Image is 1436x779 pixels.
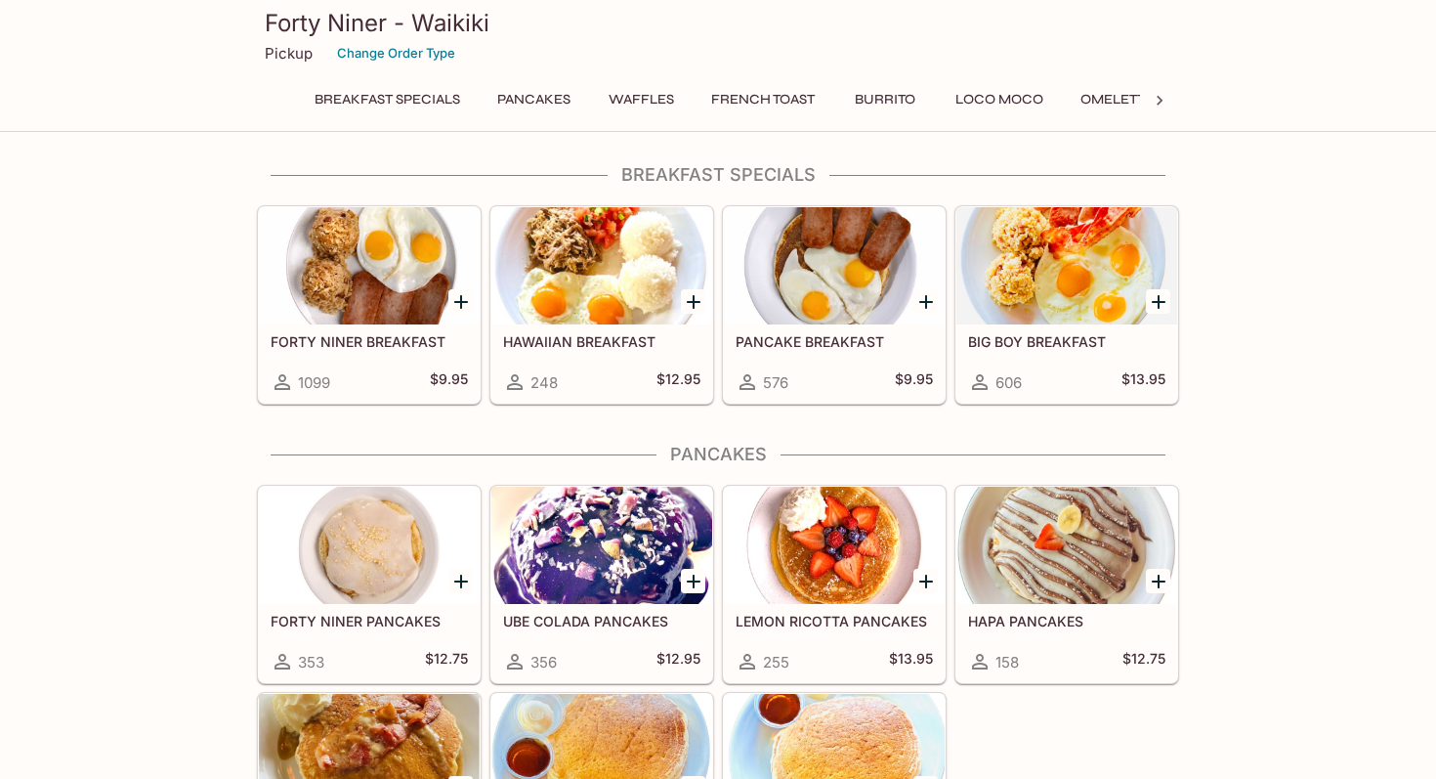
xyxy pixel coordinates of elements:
[895,370,933,394] h5: $9.95
[490,486,713,683] a: UBE COLADA PANCAKES356$12.95
[763,373,788,392] span: 576
[490,206,713,404] a: HAWAIIAN BREAKFAST248$12.95
[1070,86,1172,113] button: Omelettes
[530,373,558,392] span: 248
[968,333,1165,350] h5: BIG BOY BREAKFAST
[265,44,313,63] p: Pickup
[1146,289,1170,314] button: Add BIG BOY BREAKFAST
[298,373,330,392] span: 1099
[271,613,468,629] h5: FORTY NINER PANCAKES
[995,653,1019,671] span: 158
[656,650,700,673] h5: $12.95
[681,289,705,314] button: Add HAWAIIAN BREAKFAST
[736,333,933,350] h5: PANCAKE BREAKFAST
[503,333,700,350] h5: HAWAIIAN BREAKFAST
[1122,650,1165,673] h5: $12.75
[736,613,933,629] h5: LEMON RICOTTA PANCAKES
[448,289,473,314] button: Add FORTY NINER BREAKFAST
[448,569,473,593] button: Add FORTY NINER PANCAKES
[656,370,700,394] h5: $12.95
[723,486,946,683] a: LEMON RICOTTA PANCAKES255$13.95
[259,487,480,604] div: FORTY NINER PANCAKES
[304,86,471,113] button: Breakfast Specials
[298,653,324,671] span: 353
[913,569,938,593] button: Add LEMON RICOTTA PANCAKES
[328,38,464,68] button: Change Order Type
[257,444,1179,465] h4: Pancakes
[763,653,789,671] span: 255
[913,289,938,314] button: Add PANCAKE BREAKFAST
[945,86,1054,113] button: Loco Moco
[257,164,1179,186] h4: Breakfast Specials
[491,207,712,325] div: HAWAIIAN BREAKFAST
[956,487,1177,604] div: HAPA PANCAKES
[955,486,1178,683] a: HAPA PANCAKES158$12.75
[723,206,946,404] a: PANCAKE BREAKFAST576$9.95
[425,650,468,673] h5: $12.75
[681,569,705,593] button: Add UBE COLADA PANCAKES
[889,650,933,673] h5: $13.95
[1121,370,1165,394] h5: $13.95
[968,613,1165,629] h5: HAPA PANCAKES
[503,613,700,629] h5: UBE COLADA PANCAKES
[1146,569,1170,593] button: Add HAPA PANCAKES
[430,370,468,394] h5: $9.95
[597,86,685,113] button: Waffles
[258,206,481,404] a: FORTY NINER BREAKFAST1099$9.95
[724,207,945,325] div: PANCAKE BREAKFAST
[491,487,712,604] div: UBE COLADA PANCAKES
[724,487,945,604] div: LEMON RICOTTA PANCAKES
[259,207,480,325] div: FORTY NINER BREAKFAST
[271,333,468,350] h5: FORTY NINER BREAKFAST
[955,206,1178,404] a: BIG BOY BREAKFAST606$13.95
[700,86,825,113] button: French Toast
[530,653,557,671] span: 356
[265,8,1171,38] h3: Forty Niner - Waikiki
[995,373,1022,392] span: 606
[956,207,1177,325] div: BIG BOY BREAKFAST
[486,86,581,113] button: Pancakes
[258,486,481,683] a: FORTY NINER PANCAKES353$12.75
[841,86,929,113] button: Burrito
